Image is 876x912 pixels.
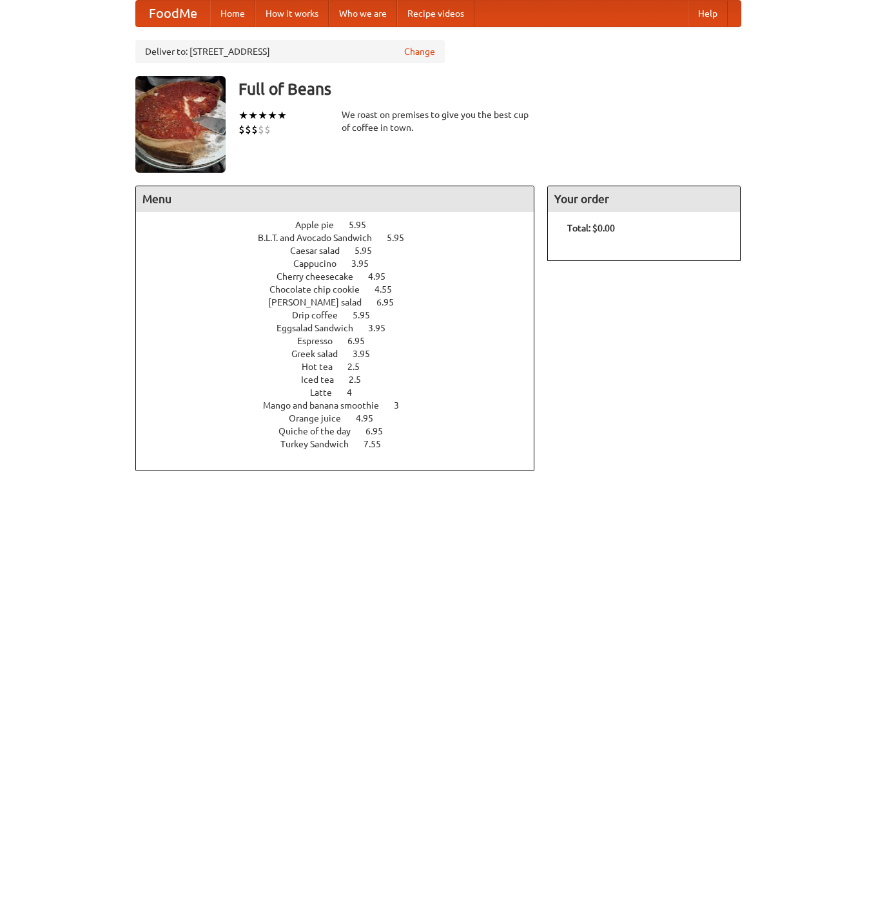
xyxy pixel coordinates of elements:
li: $ [245,122,251,137]
span: 3.95 [353,349,383,359]
span: 3.95 [351,258,382,269]
a: Chocolate chip cookie 4.55 [269,284,416,295]
span: B.L.T. and Avocado Sandwich [258,233,385,243]
span: 2.5 [349,374,374,385]
h4: Menu [136,186,534,212]
a: How it works [255,1,329,26]
a: Orange juice 4.95 [289,413,397,423]
a: FoodMe [136,1,210,26]
span: 3.95 [368,323,398,333]
span: 5.95 [355,246,385,256]
a: Drip coffee 5.95 [292,310,394,320]
span: 5.95 [349,220,379,230]
div: We roast on premises to give you the best cup of coffee in town. [342,108,535,134]
span: 4.95 [356,413,386,423]
li: ★ [258,108,268,122]
li: ★ [277,108,287,122]
a: Hot tea 2.5 [302,362,384,372]
a: Caesar salad 5.95 [290,246,396,256]
span: Quiche of the day [278,426,364,436]
h4: Your order [548,186,740,212]
span: Cherry cheesecake [277,271,366,282]
a: Home [210,1,255,26]
a: Iced tea 2.5 [301,374,385,385]
span: 5.95 [353,310,383,320]
li: ★ [268,108,277,122]
li: $ [251,122,258,137]
a: B.L.T. and Avocado Sandwich 5.95 [258,233,428,243]
h3: Full of Beans [238,76,741,102]
li: $ [258,122,264,137]
li: $ [238,122,245,137]
a: Latte 4 [310,387,376,398]
span: Mango and banana smoothie [263,400,392,411]
span: Eggsalad Sandwich [277,323,366,333]
span: 2.5 [347,362,373,372]
span: 4.95 [368,271,398,282]
a: Greek salad 3.95 [291,349,394,359]
span: Turkey Sandwich [280,439,362,449]
span: Cappucino [293,258,349,269]
a: Quiche of the day 6.95 [278,426,407,436]
a: Eggsalad Sandwich 3.95 [277,323,409,333]
span: 6.95 [365,426,396,436]
li: ★ [238,108,248,122]
a: Who we are [329,1,397,26]
span: 6.95 [376,297,407,307]
span: [PERSON_NAME] salad [268,297,375,307]
span: 3 [394,400,412,411]
a: [PERSON_NAME] salad 6.95 [268,297,418,307]
span: 6.95 [347,336,378,346]
a: Cappucino 3.95 [293,258,393,269]
span: Chocolate chip cookie [269,284,373,295]
span: 7.55 [364,439,394,449]
a: Cherry cheesecake 4.95 [277,271,409,282]
span: Hot tea [302,362,346,372]
b: Total: $0.00 [567,223,615,233]
a: Mango and banana smoothie 3 [263,400,423,411]
img: angular.jpg [135,76,226,173]
span: Espresso [297,336,346,346]
a: Apple pie 5.95 [295,220,390,230]
span: 5.95 [387,233,417,243]
a: Help [688,1,728,26]
a: Change [404,45,435,58]
li: ★ [248,108,258,122]
a: Recipe videos [397,1,474,26]
span: Orange juice [289,413,354,423]
span: Apple pie [295,220,347,230]
span: 4.55 [375,284,405,295]
span: Drip coffee [292,310,351,320]
div: Deliver to: [STREET_ADDRESS] [135,40,445,63]
span: Caesar salad [290,246,353,256]
span: Greek salad [291,349,351,359]
span: 4 [347,387,365,398]
span: Iced tea [301,374,347,385]
a: Turkey Sandwich 7.55 [280,439,405,449]
a: Espresso 6.95 [297,336,389,346]
span: Latte [310,387,345,398]
li: $ [264,122,271,137]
